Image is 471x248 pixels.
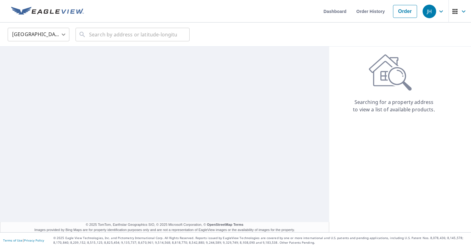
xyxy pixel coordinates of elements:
a: Privacy Policy [24,238,44,242]
a: OpenStreetMap [210,222,236,227]
a: Terms of Use [3,238,22,242]
p: © 2025 Eagle View Technologies, Inc. and Pictometry International Corp. All Rights Reserved. Repo... [53,236,468,245]
div: [GEOGRAPHIC_DATA] [8,26,69,43]
a: Order [392,5,417,18]
p: | [3,238,44,242]
a: Terms [237,222,248,227]
img: EV Logo [11,7,84,16]
div: JH [423,5,436,18]
span: © 2025 TomTom, Earthstar Geographics SIO, © 2025 Microsoft Corporation, © [82,222,248,227]
p: Searching for a property address to view a list of available products. [353,98,435,113]
input: Search by address or latitude-longitude [89,26,177,43]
